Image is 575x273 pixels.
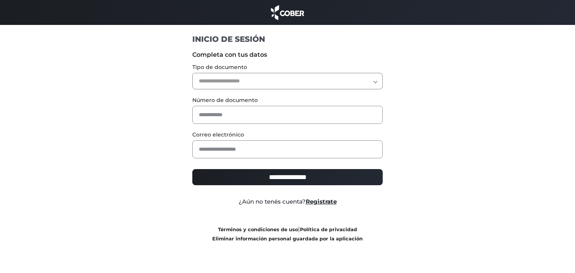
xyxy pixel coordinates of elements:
a: Política de privacidad [300,227,357,232]
a: Eliminar información personal guardada por la aplicación [212,236,363,242]
a: Registrate [306,198,337,205]
img: cober_marca.png [269,4,306,21]
label: Correo electrónico [192,131,383,139]
div: ¿Aún no tenés cuenta? [187,197,388,206]
div: | [187,225,388,243]
h1: INICIO DE SESIÓN [192,34,383,44]
a: Términos y condiciones de uso [218,227,298,232]
label: Tipo de documento [192,63,383,71]
label: Número de documento [192,96,383,104]
label: Completa con tus datos [192,50,383,59]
